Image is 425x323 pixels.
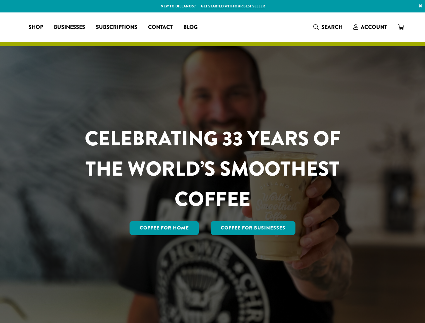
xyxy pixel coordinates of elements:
[96,23,137,32] span: Subscriptions
[29,23,43,32] span: Shop
[183,23,198,32] span: Blog
[148,23,173,32] span: Contact
[54,23,85,32] span: Businesses
[211,221,295,235] a: Coffee For Businesses
[23,22,48,33] a: Shop
[65,123,360,214] h1: CELEBRATING 33 YEARS OF THE WORLD’S SMOOTHEST COFFEE
[308,22,348,33] a: Search
[321,23,343,31] span: Search
[361,23,387,31] span: Account
[130,221,199,235] a: Coffee for Home
[201,3,265,9] a: Get started with our best seller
